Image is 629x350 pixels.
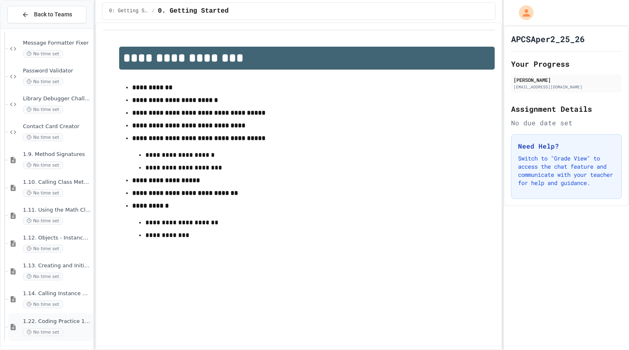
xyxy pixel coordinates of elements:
h2: Assignment Details [511,103,622,115]
span: Library Debugger Challenge [23,95,91,102]
span: Back to Teams [34,10,72,19]
span: No time set [23,133,63,141]
span: 1.9. Method Signatures [23,151,91,158]
span: Contact Card Creator [23,123,91,130]
p: Switch to "Grade View" to access the chat feature and communicate with your teacher for help and ... [518,154,615,187]
span: 1.11. Using the Math Class [23,207,91,214]
h2: Your Progress [511,58,622,70]
span: 1.22. Coding Practice 1b (1.7-1.15) [23,318,91,325]
span: No time set [23,189,63,197]
span: No time set [23,50,63,58]
span: 1.12. Objects - Instances of Classes [23,235,91,242]
h3: Need Help? [518,141,615,151]
button: Back to Teams [7,6,86,23]
div: [EMAIL_ADDRESS][DOMAIN_NAME] [514,84,619,90]
span: No time set [23,273,63,280]
div: [PERSON_NAME] [514,76,619,84]
span: 1.10. Calling Class Methods [23,179,91,186]
span: No time set [23,106,63,113]
span: No time set [23,78,63,86]
span: 0: Getting Started [109,8,148,14]
div: No due date set [511,118,622,128]
span: No time set [23,300,63,308]
span: 1.14. Calling Instance Methods [23,290,91,297]
div: My Account [510,3,536,22]
span: Password Validator [23,68,91,75]
span: No time set [23,245,63,253]
span: No time set [23,217,63,225]
span: Message Formatter Fixer [23,40,91,47]
span: No time set [23,328,63,336]
span: 0. Getting Started [158,6,229,16]
span: No time set [23,161,63,169]
h1: APCSAper2_25_26 [511,33,585,45]
span: / [152,8,154,14]
span: 1.13. Creating and Initializing Objects: Constructors [23,262,91,269]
